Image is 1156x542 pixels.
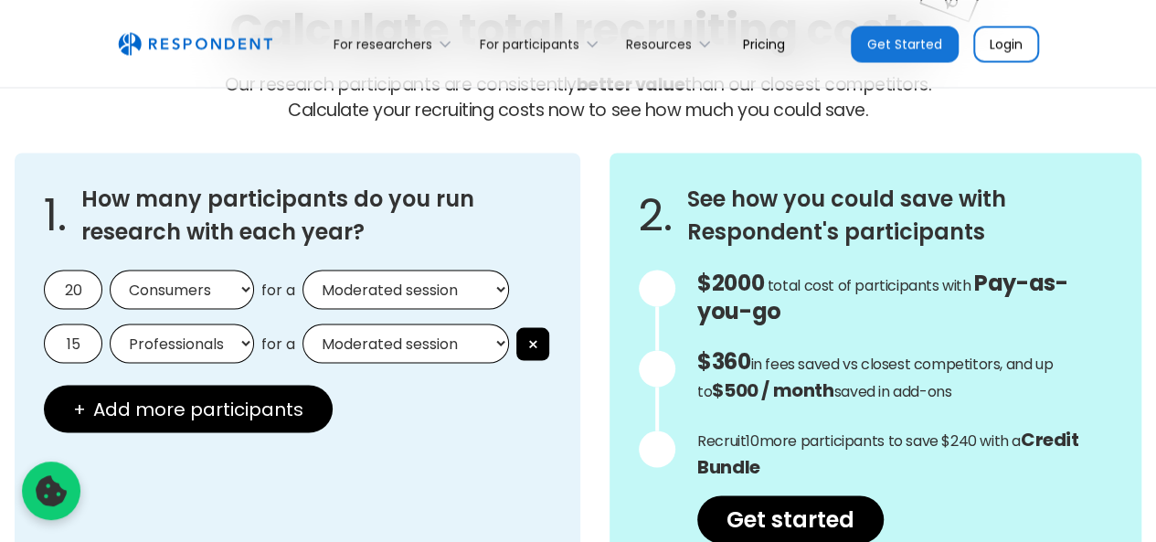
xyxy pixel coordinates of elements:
h3: How many participants do you run research with each year? [81,182,551,248]
a: Get Started [851,26,959,62]
div: For participants [469,22,615,65]
span: for a [261,335,295,353]
div: Resources [626,35,692,53]
button: × [516,327,549,360]
span: + [73,399,86,418]
span: Pay-as-you-go [697,267,1067,325]
span: Add more participants [93,399,303,418]
div: For participants [480,35,579,53]
div: Resources [616,22,728,65]
p: in fees saved vs closest competitors, and up to saved in add-ons [697,348,1112,404]
span: 1. [44,206,67,224]
p: Our research participants are consistently than our closest competitors. [15,72,1141,123]
div: For researchers [334,35,432,53]
span: $360 [697,345,750,376]
div: For researchers [323,22,469,65]
h3: See how you could save with Respondent's participants [687,182,1112,248]
span: total cost of participants with [768,274,971,295]
a: Pricing [728,22,800,65]
a: home [118,32,272,56]
img: Untitled UI logotext [118,32,272,56]
span: $2000 [697,267,764,297]
button: + Add more participants [44,385,333,432]
span: 2. [639,206,673,224]
strong: $500 / month [712,377,833,402]
span: 10 [746,430,758,451]
p: Recruit more participants to save $240 with a [697,426,1112,481]
span: for a [261,281,295,299]
a: Login [973,26,1039,62]
span: Calculate your recruiting costs now to see how much you could save. [288,98,868,122]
